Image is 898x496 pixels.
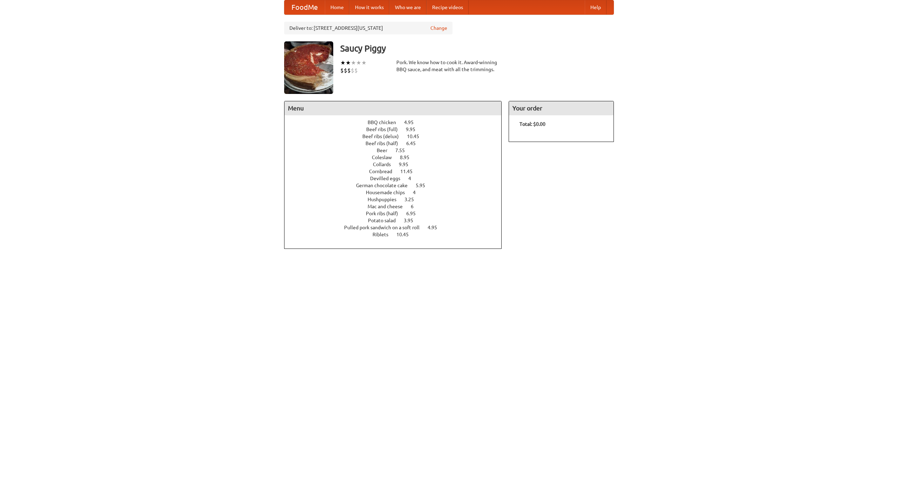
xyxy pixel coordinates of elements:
h3: Saucy Piggy [340,41,614,55]
li: $ [354,67,358,74]
span: Beef ribs (full) [366,127,405,132]
a: Beef ribs (half) 6.45 [366,141,429,146]
a: Coleslaw 8.95 [372,155,422,160]
span: Pulled pork sandwich on a soft roll [344,225,427,230]
span: Collards [373,162,398,167]
span: 8.95 [400,155,416,160]
a: Beef ribs (delux) 10.45 [362,134,432,139]
span: Devilled eggs [370,176,407,181]
a: Riblets 10.45 [373,232,422,237]
span: 4 [413,190,423,195]
span: 4.95 [404,120,421,125]
span: Beef ribs (delux) [362,134,406,139]
a: Change [430,25,447,32]
span: 4.95 [428,225,444,230]
a: Cornbread 11.45 [369,169,425,174]
span: 3.95 [404,218,420,223]
a: Potato salad 3.95 [368,218,426,223]
a: Beef ribs (full) 9.95 [366,127,428,132]
li: ★ [356,59,361,67]
h4: Your order [509,101,614,115]
h4: Menu [284,101,501,115]
li: $ [347,67,351,74]
a: Housemade chips 4 [366,190,429,195]
span: Beef ribs (half) [366,141,405,146]
span: Coleslaw [372,155,399,160]
span: 3.25 [404,197,421,202]
span: 10.45 [407,134,426,139]
span: 6 [411,204,421,209]
a: Beer 7.55 [377,148,418,153]
a: Pulled pork sandwich on a soft roll 4.95 [344,225,450,230]
a: Recipe videos [427,0,469,14]
a: Mac and cheese 6 [368,204,427,209]
span: 7.55 [395,148,412,153]
span: 9.95 [406,127,422,132]
span: Pork ribs (half) [366,211,405,216]
a: Devilled eggs 4 [370,176,424,181]
a: Hushpuppies 3.25 [368,197,427,202]
a: Pork ribs (half) 6.95 [366,211,429,216]
a: Home [325,0,349,14]
a: German chocolate cake 5.95 [356,183,438,188]
span: Beer [377,148,394,153]
li: ★ [340,59,346,67]
span: Potato salad [368,218,403,223]
span: 5.95 [416,183,432,188]
span: Mac and cheese [368,204,410,209]
li: ★ [346,59,351,67]
span: 6.45 [406,141,423,146]
a: FoodMe [284,0,325,14]
span: 10.45 [396,232,416,237]
li: $ [340,67,344,74]
a: How it works [349,0,389,14]
span: 9.95 [399,162,415,167]
span: Housemade chips [366,190,412,195]
span: 6.95 [406,211,423,216]
li: ★ [361,59,367,67]
b: Total: $0.00 [520,121,545,127]
div: Deliver to: [STREET_ADDRESS][US_STATE] [284,22,453,34]
a: Who we are [389,0,427,14]
li: ★ [351,59,356,67]
div: Pork. We know how to cook it. Award-winning BBQ sauce, and meat with all the trimmings. [396,59,502,73]
li: $ [344,67,347,74]
span: Cornbread [369,169,399,174]
a: Help [585,0,607,14]
span: 4 [408,176,418,181]
span: Riblets [373,232,395,237]
img: angular.jpg [284,41,333,94]
li: $ [351,67,354,74]
span: German chocolate cake [356,183,415,188]
span: BBQ chicken [368,120,403,125]
a: BBQ chicken 4.95 [368,120,427,125]
span: 11.45 [400,169,420,174]
span: Hushpuppies [368,197,403,202]
a: Collards 9.95 [373,162,421,167]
